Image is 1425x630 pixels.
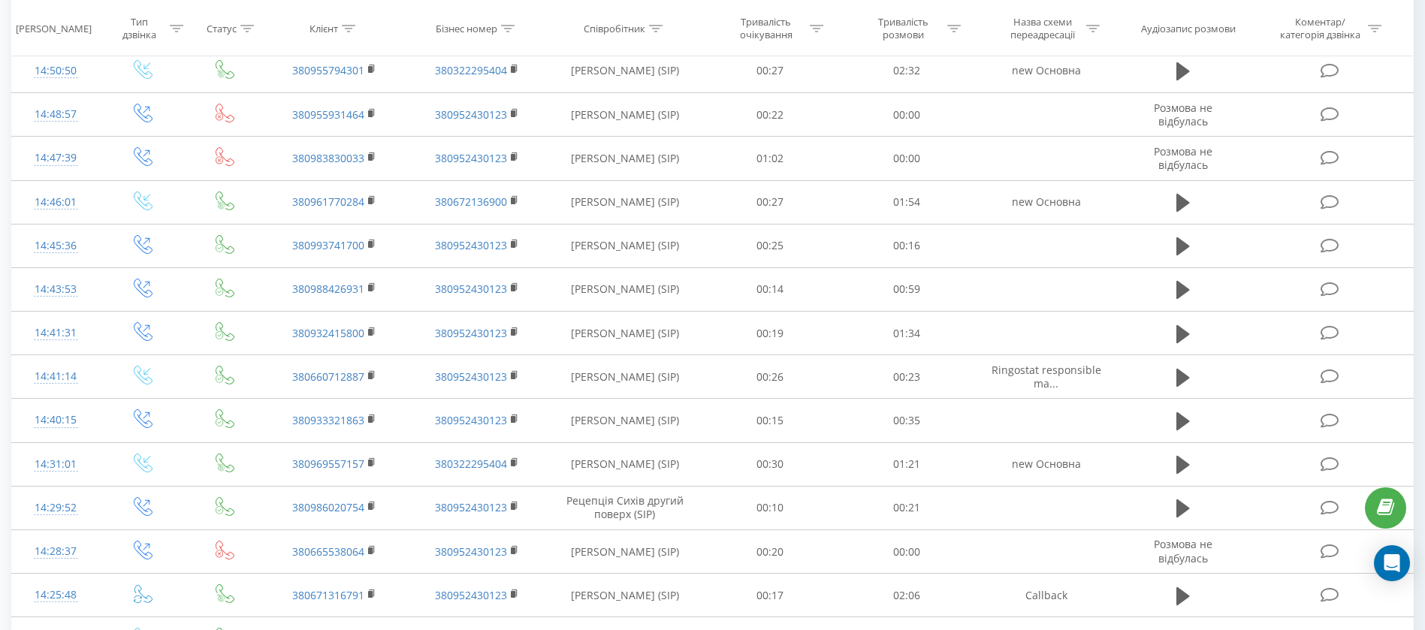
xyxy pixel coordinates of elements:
div: 14:43:53 [27,275,84,304]
div: 14:40:15 [27,405,84,435]
td: 00:35 [838,399,975,442]
div: Тривалість очікування [726,16,806,41]
a: 380932415800 [292,326,364,340]
td: 00:27 [702,49,838,92]
span: Розмова не відбулась [1154,101,1212,128]
td: 02:06 [838,574,975,617]
td: 00:00 [838,530,975,574]
div: Open Intercom Messenger [1374,545,1410,581]
td: 00:14 [702,267,838,311]
div: Статус [207,22,237,35]
a: 380988426931 [292,282,364,296]
a: 380952430123 [435,369,507,384]
div: 14:41:31 [27,318,84,348]
td: 00:59 [838,267,975,311]
div: Співробітник [584,22,645,35]
a: 380969557157 [292,457,364,471]
div: 14:50:50 [27,56,84,86]
a: 380952430123 [435,588,507,602]
a: 380952430123 [435,500,507,514]
a: 380955931464 [292,107,364,122]
div: Бізнес номер [436,22,497,35]
div: Клієнт [309,22,338,35]
a: 380952430123 [435,151,507,165]
td: [PERSON_NAME] (SIP) [548,224,702,267]
a: 380993741700 [292,238,364,252]
td: [PERSON_NAME] (SIP) [548,93,702,137]
td: 00:10 [702,486,838,529]
td: 00:21 [838,486,975,529]
td: 01:34 [838,312,975,355]
td: new Основна [975,442,1117,486]
span: Розмова не відбулась [1154,537,1212,565]
a: 380955794301 [292,63,364,77]
div: [PERSON_NAME] [16,22,92,35]
td: [PERSON_NAME] (SIP) [548,530,702,574]
div: Коментар/категорія дзвінка [1276,16,1364,41]
td: 00:17 [702,574,838,617]
td: Callback [975,574,1117,617]
td: [PERSON_NAME] (SIP) [548,574,702,617]
div: 14:48:57 [27,100,84,129]
td: 01:21 [838,442,975,486]
td: [PERSON_NAME] (SIP) [548,442,702,486]
td: [PERSON_NAME] (SIP) [548,355,702,399]
td: 00:23 [838,355,975,399]
a: 380952430123 [435,282,507,296]
a: 380933321863 [292,413,364,427]
td: 00:25 [702,224,838,267]
a: 380952430123 [435,107,507,122]
div: 14:31:01 [27,450,84,479]
div: Аудіозапис розмови [1141,22,1236,35]
div: 14:29:52 [27,493,84,523]
td: 02:32 [838,49,975,92]
div: 14:47:39 [27,143,84,173]
td: 00:26 [702,355,838,399]
td: 00:00 [838,137,975,180]
td: [PERSON_NAME] (SIP) [548,267,702,311]
td: 00:00 [838,93,975,137]
td: 00:30 [702,442,838,486]
a: 380952430123 [435,326,507,340]
div: Назва схеми переадресації [1002,16,1082,41]
div: 14:25:48 [27,580,84,610]
a: 380983830033 [292,151,364,165]
div: 14:45:36 [27,231,84,261]
div: 14:41:14 [27,362,84,391]
td: new Основна [975,49,1117,92]
td: Рецепція Сихів другий поверх (SIP) [548,486,702,529]
div: 14:28:37 [27,537,84,566]
a: 380986020754 [292,500,364,514]
span: Ringostat responsible ma... [992,363,1101,390]
td: 00:15 [702,399,838,442]
td: [PERSON_NAME] (SIP) [548,137,702,180]
a: 380322295404 [435,457,507,471]
div: Тип дзвінка [113,16,166,41]
td: 01:02 [702,137,838,180]
td: 00:22 [702,93,838,137]
a: 380952430123 [435,413,507,427]
div: 14:46:01 [27,188,84,217]
a: 380961770284 [292,194,364,209]
td: [PERSON_NAME] (SIP) [548,180,702,224]
a: 380952430123 [435,238,507,252]
a: 380660712887 [292,369,364,384]
td: 00:19 [702,312,838,355]
td: 00:20 [702,530,838,574]
a: 380672136900 [435,194,507,209]
td: 00:27 [702,180,838,224]
td: 01:54 [838,180,975,224]
td: [PERSON_NAME] (SIP) [548,49,702,92]
a: 380322295404 [435,63,507,77]
a: 380671316791 [292,588,364,602]
a: 380665538064 [292,544,364,559]
a: 380952430123 [435,544,507,559]
span: Розмова не відбулась [1154,144,1212,172]
td: [PERSON_NAME] (SIP) [548,399,702,442]
div: Тривалість розмови [863,16,943,41]
td: [PERSON_NAME] (SIP) [548,312,702,355]
td: 00:16 [838,224,975,267]
td: new Основна [975,180,1117,224]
